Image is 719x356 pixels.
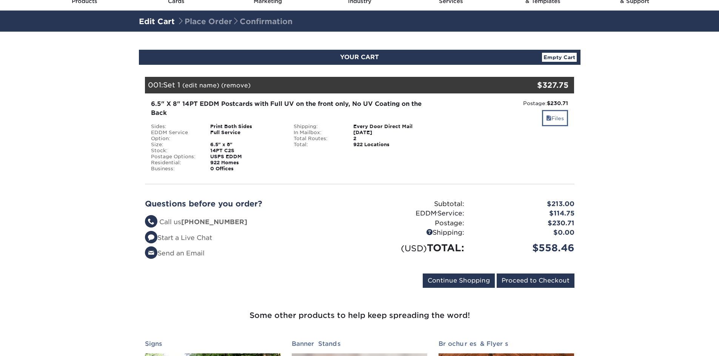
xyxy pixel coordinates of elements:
strong: $230.71 [547,100,568,106]
div: Every Door Direct Mail [348,124,431,130]
div: 6.5" x 8" [205,142,288,148]
li: Call us [145,217,354,227]
div: 2 [348,136,431,142]
div: $327.75 [503,79,569,91]
div: Shipping: [288,124,348,130]
div: Shipping: [360,228,470,238]
div: Subtotal: [360,199,470,209]
div: 922 Locations [348,142,431,148]
div: Business: [145,166,205,172]
div: Total: [288,142,348,148]
a: Empty Cart [542,53,577,62]
input: Continue Shopping [423,273,495,288]
div: [DATE] [348,130,431,136]
div: $0.00 [470,228,580,238]
div: Total Routes: [288,136,348,142]
div: 922 Homes [205,160,288,166]
div: Full Service [205,130,288,142]
input: Proceed to Checkout [497,273,574,288]
a: Send an Email [145,249,205,257]
div: USPS EDDM [205,154,288,160]
div: In Mailbox: [288,130,348,136]
h2: Banner Stands [292,340,427,347]
span: ® [436,212,437,215]
h2: Questions before you order? [145,199,354,208]
div: EDDM Service: [360,209,470,218]
div: Postage: [360,218,470,228]
div: 0 Offices [205,166,288,172]
span: YOUR CART [340,53,379,61]
div: $558.46 [470,241,580,255]
a: Edit Cart [139,17,175,26]
div: 6.5" X 8" 14PT EDDM Postcards with Full UV on the front only, No UV Coating on the Back [151,99,425,118]
div: Residential: [145,160,205,166]
div: Print Both Sides [205,124,288,130]
span: Set 1 [163,81,180,89]
a: (remove) [221,82,251,89]
div: $230.71 [470,218,580,228]
span: Place Order Confirmation [177,17,293,26]
small: (USD) [401,243,427,253]
div: TOTAL: [360,241,470,255]
div: Stock: [145,148,205,154]
span: files [546,115,551,121]
div: Postage Options: [145,154,205,160]
div: $213.00 [470,199,580,209]
strong: [PHONE_NUMBER] [181,218,247,226]
h2: Signs [145,340,280,347]
div: EDDM Service Option: [145,130,205,142]
div: Sides: [145,124,205,130]
a: Files [542,110,568,126]
a: (edit name) [182,82,219,89]
h2: Brochures & Flyers [439,340,574,347]
div: Size: [145,142,205,148]
div: 14PT C2S [205,148,288,154]
h3: Some other products to help keep spreading the word! [139,291,580,331]
div: $114.75 [470,209,580,218]
div: Postage: [437,99,568,107]
div: 001: [145,77,503,93]
a: Start a Live Chat [145,234,212,241]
